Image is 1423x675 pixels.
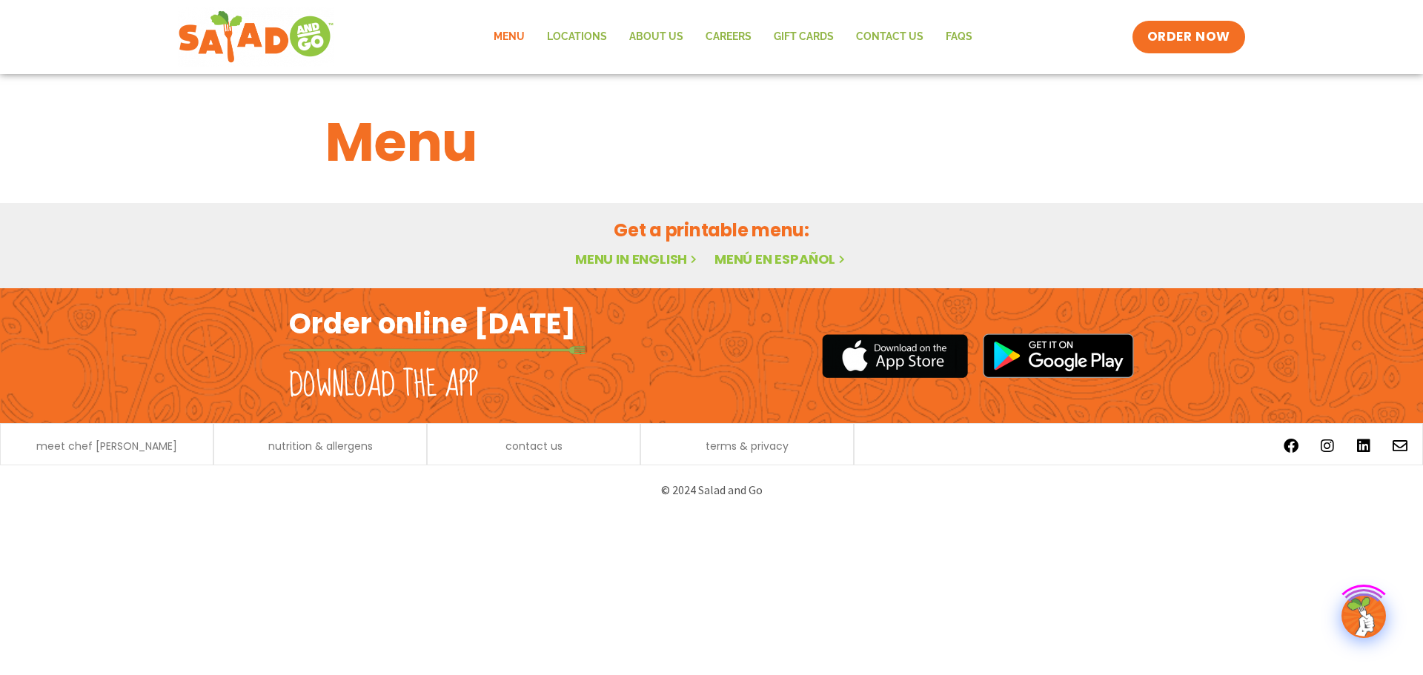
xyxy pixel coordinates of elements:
a: meet chef [PERSON_NAME] [36,441,177,451]
h2: Get a printable menu: [325,217,1098,243]
a: GIFT CARDS [763,20,845,54]
img: new-SAG-logo-768×292 [178,7,334,67]
h2: Order online [DATE] [289,305,576,342]
a: nutrition & allergens [268,441,373,451]
a: Careers [694,20,763,54]
h1: Menu [325,102,1098,182]
a: contact us [505,441,563,451]
a: terms & privacy [706,441,789,451]
a: Menú en español [714,250,848,268]
p: © 2024 Salad and Go [296,480,1127,500]
img: appstore [822,332,968,380]
a: Menu [482,20,536,54]
a: ORDER NOW [1132,21,1245,53]
nav: Menu [482,20,984,54]
img: fork [289,346,586,354]
h2: Download the app [289,365,478,406]
a: FAQs [935,20,984,54]
a: Contact Us [845,20,935,54]
a: Locations [536,20,618,54]
a: About Us [618,20,694,54]
img: google_play [983,333,1134,378]
span: ORDER NOW [1147,28,1230,46]
a: Menu in English [575,250,700,268]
